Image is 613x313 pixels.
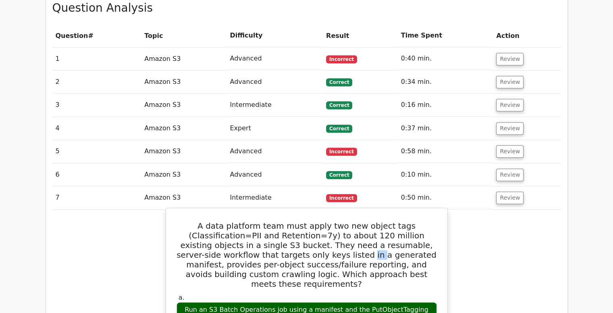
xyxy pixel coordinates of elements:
span: Correct [326,78,352,86]
h5: A data platform team must apply two new object tags (Classification=PII and Retention=7y) to abou... [176,221,438,289]
th: # [52,24,141,47]
td: 7 [52,186,141,209]
th: Time Spent [398,24,493,47]
h3: Question Analysis [52,1,561,15]
span: Correct [326,125,352,133]
span: Correct [326,101,352,109]
td: 0:34 min. [398,71,493,94]
td: Expert [226,117,323,140]
td: 5 [52,140,141,163]
td: 4 [52,117,141,140]
span: Question [56,32,88,40]
span: a. [179,294,185,301]
td: 0:50 min. [398,186,493,209]
td: 0:37 min. [398,117,493,140]
td: 1 [52,47,141,70]
td: Amazon S3 [141,47,226,70]
button: Review [496,169,524,181]
th: Difficulty [226,24,323,47]
span: Incorrect [326,148,357,156]
span: Incorrect [326,194,357,202]
button: Review [496,145,524,158]
td: Amazon S3 [141,163,226,186]
td: Advanced [226,140,323,163]
td: Amazon S3 [141,140,226,163]
td: Advanced [226,71,323,94]
span: Incorrect [326,55,357,63]
td: 0:40 min. [398,47,493,70]
button: Review [496,53,524,65]
th: Result [323,24,398,47]
td: Amazon S3 [141,186,226,209]
td: Amazon S3 [141,94,226,117]
td: 0:58 min. [398,140,493,163]
span: Correct [326,171,352,179]
button: Review [496,76,524,88]
td: 2 [52,71,141,94]
button: Review [496,192,524,204]
td: Intermediate [226,94,323,117]
th: Action [493,24,561,47]
td: 3 [52,94,141,117]
td: 0:10 min. [398,163,493,186]
td: Advanced [226,163,323,186]
td: 0:16 min. [398,94,493,117]
th: Topic [141,24,226,47]
td: Amazon S3 [141,71,226,94]
button: Review [496,99,524,111]
td: Amazon S3 [141,117,226,140]
td: Intermediate [226,186,323,209]
td: Advanced [226,47,323,70]
td: 6 [52,163,141,186]
button: Review [496,122,524,135]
